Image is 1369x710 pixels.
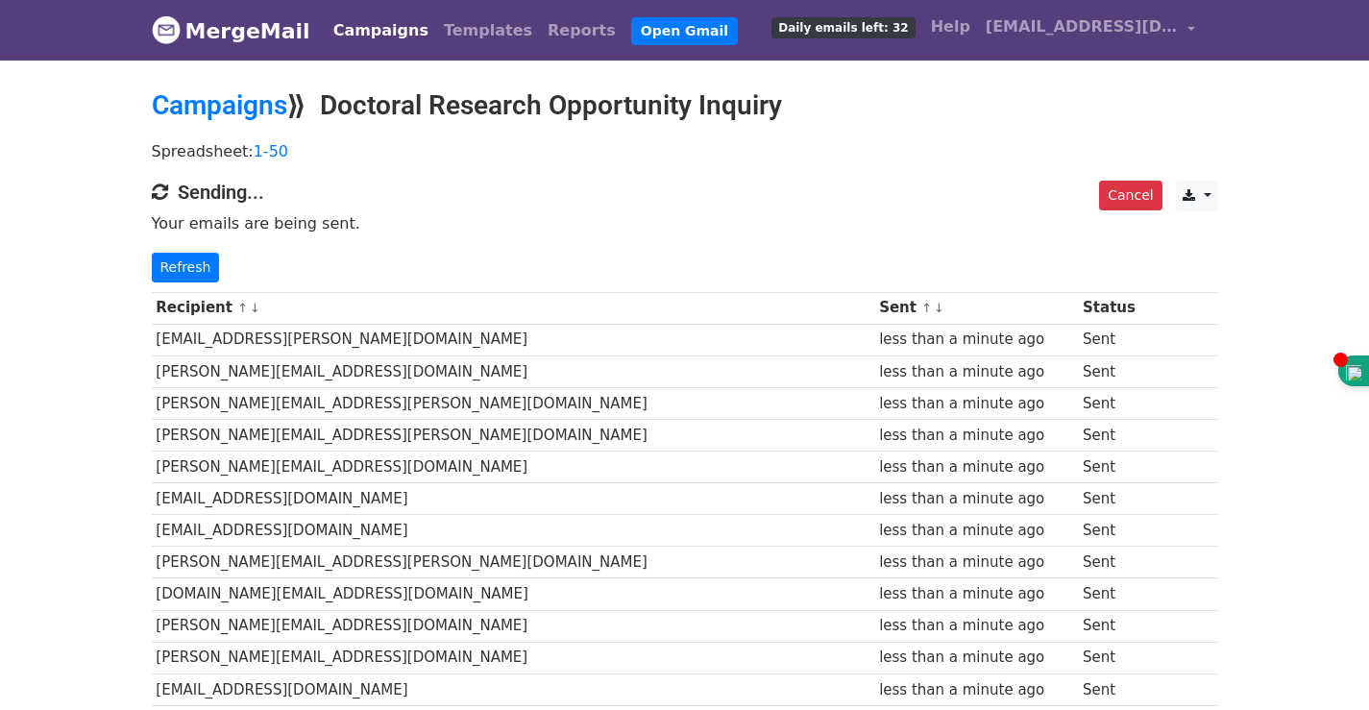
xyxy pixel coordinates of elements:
h4: Sending... [152,181,1218,204]
td: [PERSON_NAME][EMAIL_ADDRESS][DOMAIN_NAME] [152,610,875,642]
th: Status [1078,292,1150,324]
td: Sent [1078,578,1150,610]
a: [EMAIL_ADDRESS][DOMAIN_NAME] [978,8,1203,53]
span: [EMAIL_ADDRESS][DOMAIN_NAME] [986,15,1178,38]
td: [PERSON_NAME][EMAIL_ADDRESS][PERSON_NAME][DOMAIN_NAME] [152,387,875,419]
th: Sent [874,292,1078,324]
a: Open Gmail [631,17,738,45]
td: [PERSON_NAME][EMAIL_ADDRESS][PERSON_NAME][DOMAIN_NAME] [152,547,875,578]
div: less than a minute ago [879,393,1073,415]
a: Templates [436,12,540,50]
td: Sent [1078,547,1150,578]
div: less than a minute ago [879,456,1073,478]
td: Sent [1078,642,1150,673]
div: less than a minute ago [879,361,1073,383]
td: [EMAIL_ADDRESS][PERSON_NAME][DOMAIN_NAME] [152,324,875,355]
a: Cancel [1099,181,1161,210]
td: Sent [1078,387,1150,419]
td: [DOMAIN_NAME][EMAIL_ADDRESS][DOMAIN_NAME] [152,578,875,610]
p: Spreadsheet: [152,141,1218,161]
div: less than a minute ago [879,647,1073,669]
a: Daily emails left: 32 [764,8,922,46]
div: less than a minute ago [879,615,1073,637]
td: [EMAIL_ADDRESS][DOMAIN_NAME] [152,673,875,705]
div: less than a minute ago [879,488,1073,510]
th: Recipient [152,292,875,324]
a: 1-50 [254,142,288,160]
a: ↓ [934,301,944,315]
a: MergeMail [152,11,310,51]
td: Sent [1078,419,1150,451]
td: [PERSON_NAME][EMAIL_ADDRESS][DOMAIN_NAME] [152,355,875,387]
a: Campaigns [326,12,436,50]
td: [PERSON_NAME][EMAIL_ADDRESS][PERSON_NAME][DOMAIN_NAME] [152,419,875,451]
div: less than a minute ago [879,679,1073,701]
a: ↑ [921,301,932,315]
h2: ⟫ Doctoral Research Opportunity Inquiry [152,89,1218,122]
td: [PERSON_NAME][EMAIL_ADDRESS][DOMAIN_NAME] [152,452,875,483]
td: [EMAIL_ADDRESS][DOMAIN_NAME] [152,483,875,515]
td: Sent [1078,673,1150,705]
div: less than a minute ago [879,329,1073,351]
td: Sent [1078,324,1150,355]
a: Campaigns [152,89,287,121]
a: ↓ [250,301,260,315]
p: Your emails are being sent. [152,213,1218,233]
td: [PERSON_NAME][EMAIL_ADDRESS][DOMAIN_NAME] [152,642,875,673]
td: Sent [1078,355,1150,387]
td: Sent [1078,483,1150,515]
a: ↑ [237,301,248,315]
div: less than a minute ago [879,520,1073,542]
a: Refresh [152,253,220,282]
td: Sent [1078,610,1150,642]
a: Help [923,8,978,46]
img: MergeMail logo [152,15,181,44]
span: Daily emails left: 32 [771,17,915,38]
td: Sent [1078,452,1150,483]
div: less than a minute ago [879,583,1073,605]
td: Sent [1078,515,1150,547]
div: less than a minute ago [879,425,1073,447]
div: less than a minute ago [879,551,1073,574]
a: Reports [540,12,623,50]
td: [EMAIL_ADDRESS][DOMAIN_NAME] [152,515,875,547]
